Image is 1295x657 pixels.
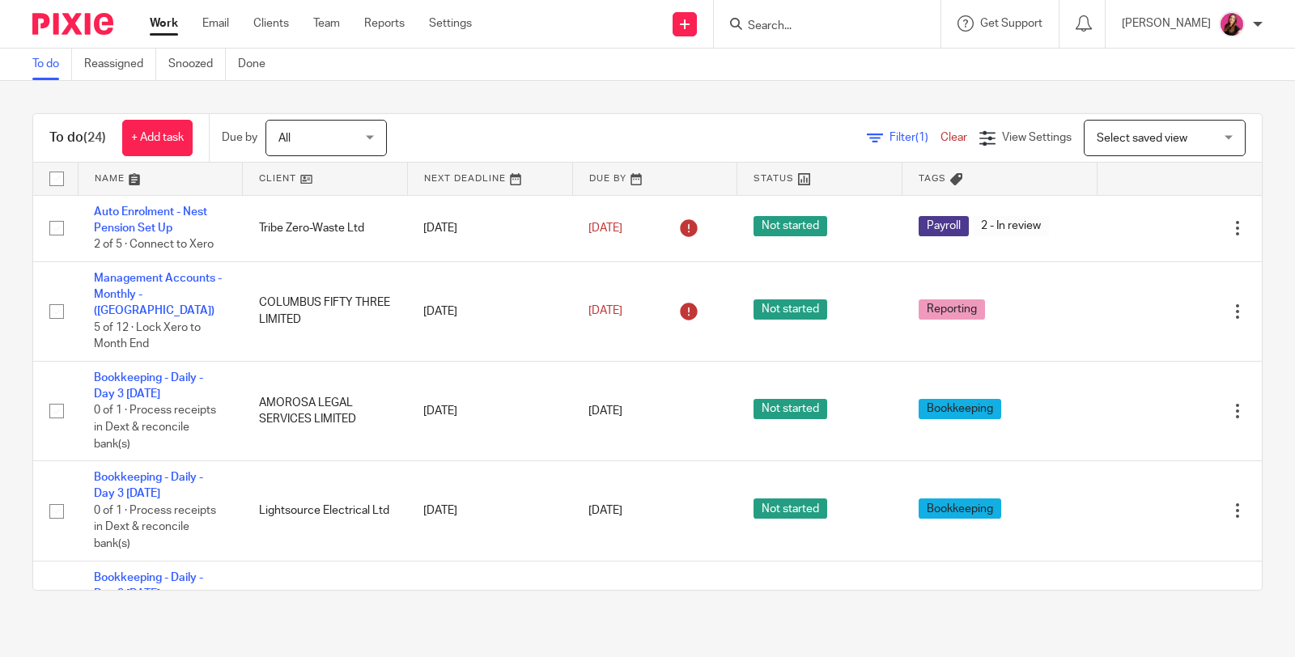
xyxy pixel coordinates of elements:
a: Management Accounts - Monthly - ([GEOGRAPHIC_DATA]) [94,273,222,317]
span: (1) [915,132,928,143]
a: Bookkeeping - Daily - Day 3 [DATE] [94,472,203,499]
span: [DATE] [588,405,622,417]
span: Bookkeeping [919,399,1001,419]
span: All [278,133,291,144]
span: Payroll [919,216,969,236]
span: [DATE] [588,306,622,317]
span: (24) [83,131,106,144]
a: Clients [253,15,289,32]
td: Tribe Zero-Waste Ltd [243,195,408,261]
a: Email [202,15,229,32]
a: To do [32,49,72,80]
td: [DATE] [407,461,572,561]
a: Settings [429,15,472,32]
p: Due by [222,129,257,146]
p: [PERSON_NAME] [1122,15,1211,32]
span: [DATE] [588,223,622,234]
td: [DATE] [407,361,572,460]
td: COLUMBUS FIFTY THREE LIMITED [243,261,408,361]
span: Select saved view [1097,133,1187,144]
span: 2 of 5 · Connect to Xero [94,239,214,250]
span: Not started [754,498,827,519]
span: 5 of 12 · Lock Xero to Month End [94,322,201,350]
span: Tags [919,174,946,183]
td: [DATE] [407,195,572,261]
span: Reporting [919,299,985,320]
a: Bookkeeping - Daily - Day 3 [DATE] [94,572,203,600]
a: Snoozed [168,49,226,80]
a: Clear [940,132,967,143]
span: Not started [754,216,827,236]
a: Reassigned [84,49,156,80]
a: Auto Enrolment - Nest Pension Set Up [94,206,207,234]
a: Done [238,49,278,80]
img: 21.png [1219,11,1245,37]
a: Team [313,15,340,32]
h1: To do [49,129,106,146]
span: 0 of 1 · Process receipts in Dext & reconcile bank(s) [94,505,216,549]
input: Search [746,19,892,34]
a: + Add task [122,120,193,156]
a: Bookkeeping - Daily - Day 3 [DATE] [94,372,203,400]
td: AMOROSA LEGAL SERVICES LIMITED [243,361,408,460]
img: Pixie [32,13,113,35]
span: Get Support [980,18,1042,29]
td: Lightsource Electrical Ltd [243,461,408,561]
span: Not started [754,299,827,320]
a: Reports [364,15,405,32]
span: 2 - In review [973,216,1049,236]
td: [DATE] [407,261,572,361]
span: 0 of 1 · Process receipts in Dext & reconcile bank(s) [94,405,216,450]
span: Bookkeeping [919,498,1001,519]
span: Not started [754,399,827,419]
span: View Settings [1002,132,1072,143]
a: Work [150,15,178,32]
span: Filter [890,132,940,143]
span: [DATE] [588,505,622,516]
